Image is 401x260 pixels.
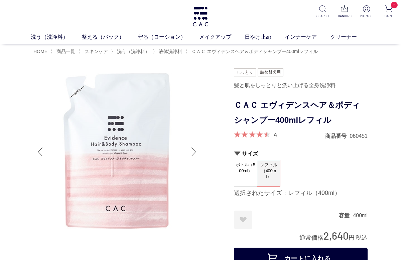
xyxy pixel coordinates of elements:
[234,98,368,128] h1: ＣＡＣ エヴィデンスヘア＆ボディシャンプー400mlレフィル
[258,68,283,76] img: 詰め替え用
[245,33,285,41] a: 日やけ止め
[356,234,368,241] span: 税込
[85,49,108,54] span: スキンケア
[338,5,352,18] a: RANKING
[111,48,151,55] li: 〉
[234,68,256,76] img: しっとり
[157,49,182,54] a: 液体洗浄料
[350,133,368,140] dd: 060451
[338,13,352,18] p: RANKING
[191,49,318,54] span: ＣＡＣ エヴィデンスヘア＆ボディシャンプー400mlレフィル
[138,33,199,41] a: 守る（ローション）
[299,234,323,241] span: 通常価格
[79,48,110,55] li: 〉
[234,80,368,91] div: 髪と肌をしっとりと洗い上げる全身洗浄料
[116,49,150,54] a: 洗う（洗浄料）
[50,48,77,55] li: 〉
[199,33,245,41] a: メイクアップ
[153,48,184,55] li: 〉
[257,160,280,181] span: レフィル（400ml）
[55,49,75,54] a: 商品一覧
[190,49,318,54] a: ＣＡＣ エヴィデンスヘア＆ボディシャンプー400mlレフィル
[349,234,355,241] span: 円
[360,13,374,18] p: MYPAGE
[285,33,330,41] a: インナーケア
[391,2,398,8] span: 2
[159,49,182,54] span: 液体洗浄料
[192,7,209,26] img: logo
[117,49,150,54] span: 洗う（洗浄料）
[234,150,368,157] h2: サイズ
[339,212,353,219] dt: 容量
[234,189,368,197] div: 選択されたサイズ：レフィル（400ml）
[185,48,319,55] li: 〉
[56,49,75,54] span: 商品一覧
[83,49,108,54] a: スキンケア
[33,49,47,54] a: HOME
[353,212,368,219] dd: 400ml
[315,13,329,18] p: SEARCH
[82,33,138,41] a: 整える（パック）
[330,33,370,41] a: クリーナー
[382,13,396,18] p: CART
[360,5,374,18] a: MYPAGE
[33,68,200,235] img: ＣＡＣ エヴィデンスヘア＆ボディシャンプー400mlレフィル レフィル（400ml）
[323,229,349,242] span: 2,640
[234,211,252,229] a: お気に入りに登録する
[325,133,350,140] dt: 商品番号
[274,131,277,139] a: 4
[382,5,396,18] a: 2 CART
[234,160,257,179] span: ボトル（500ml）
[31,33,82,41] a: 洗う（洗浄料）
[315,5,329,18] a: SEARCH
